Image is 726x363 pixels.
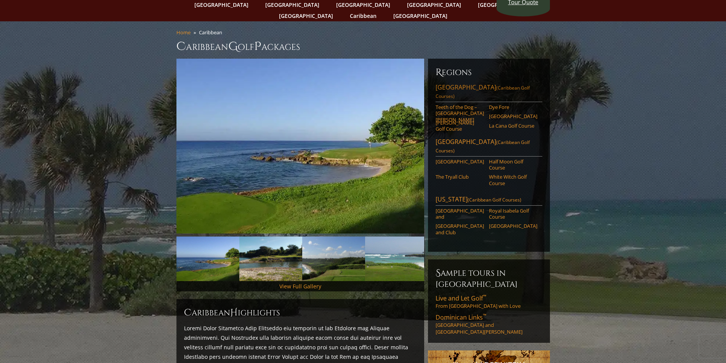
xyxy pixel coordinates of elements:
[436,104,484,123] a: Teeth of the Dog – [GEOGRAPHIC_DATA][PERSON_NAME]
[483,293,486,300] sup: ™
[199,29,225,36] li: Caribbean
[489,113,537,119] a: [GEOGRAPHIC_DATA]
[436,208,484,220] a: [GEOGRAPHIC_DATA] and
[489,104,537,110] a: Dye Fore
[230,307,238,319] span: H
[436,223,484,235] a: [GEOGRAPHIC_DATA] and Club
[389,10,451,21] a: [GEOGRAPHIC_DATA]
[436,66,542,78] h6: Regions
[489,208,537,220] a: Royal Isabela Golf Course
[436,313,542,335] a: Dominican Links™[GEOGRAPHIC_DATA] and [GEOGRAPHIC_DATA][PERSON_NAME]
[436,195,542,206] a: [US_STATE](Caribbean Golf Courses)
[436,267,542,289] h6: Sample Tours in [GEOGRAPHIC_DATA]
[436,174,484,180] a: The Tryall Club
[176,39,550,54] h1: Caribbean olf ackages
[275,10,337,21] a: [GEOGRAPHIC_DATA]
[436,120,484,132] a: [PERSON_NAME] Golf Course
[436,85,530,99] span: (Caribbean Golf Courses)
[176,29,191,36] a: Home
[184,307,417,319] h2: Caribbean ighlights
[436,158,484,165] a: [GEOGRAPHIC_DATA]
[489,158,537,171] a: Half Moon Golf Course
[436,313,486,321] span: Dominican Links
[346,10,380,21] a: Caribbean
[489,123,537,129] a: La Cana Golf Course
[489,223,537,229] a: [GEOGRAPHIC_DATA]
[436,83,542,102] a: [GEOGRAPHIC_DATA](Caribbean Golf Courses)
[228,39,238,54] span: G
[436,138,542,157] a: [GEOGRAPHIC_DATA](Caribbean Golf Courses)
[436,139,530,154] span: (Caribbean Golf Courses)
[489,174,537,186] a: White Witch Golf Course
[279,283,321,290] a: View Full Gallery
[483,312,486,319] sup: ™
[436,294,542,309] a: Live and Let Golf™From [GEOGRAPHIC_DATA] with Love
[468,197,521,203] span: (Caribbean Golf Courses)
[254,39,261,54] span: P
[436,294,486,302] span: Live and Let Golf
